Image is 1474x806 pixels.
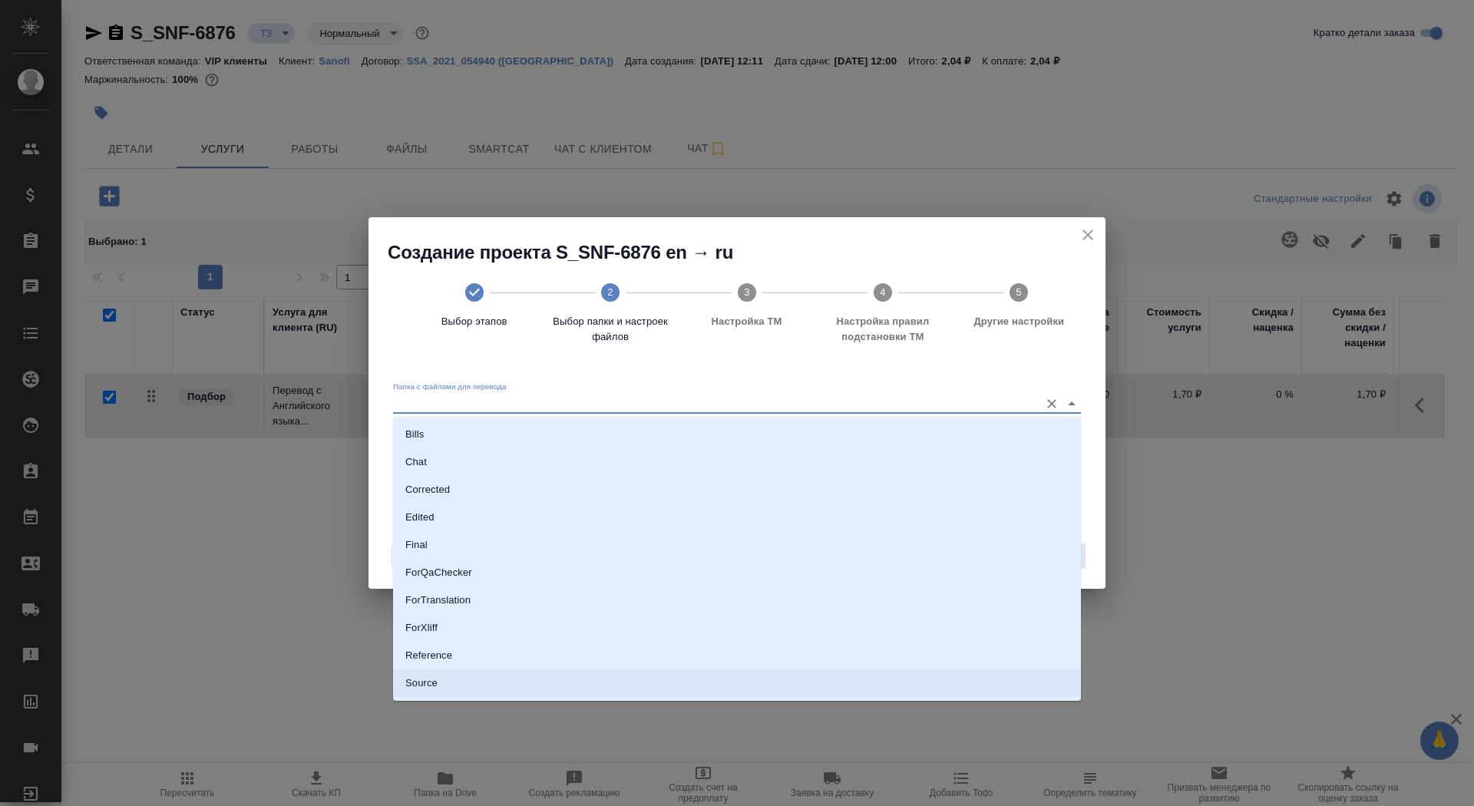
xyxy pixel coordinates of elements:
button: Назад [392,544,441,569]
span: Настройка правил подстановки TM [821,314,944,345]
button: Close [1061,393,1082,415]
p: Edited [405,510,435,525]
p: Chat [405,454,427,470]
span: Выбор папки и настроек файлов [548,314,672,345]
span: Настройка ТМ [685,314,808,329]
h2: Создание проекта S_SNF-6876 en → ru [388,240,1105,265]
text: 4 [880,286,885,298]
p: Bills [405,427,424,442]
p: Final [405,537,428,553]
p: ForXliff [405,620,438,636]
span: Выбор этапов [412,314,536,329]
label: Папка с файлами для перевода [393,383,507,391]
p: Reference [405,648,452,663]
span: Другие настройки [957,314,1081,329]
text: 2 [607,286,613,298]
button: close [1076,223,1099,246]
text: 3 [744,286,749,298]
p: ForQaChecker [405,565,472,580]
text: 5 [1016,286,1022,298]
p: ForTranslation [405,593,471,608]
button: Очистить [1041,393,1063,415]
p: Source [405,676,438,691]
p: Corrected [405,482,450,497]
